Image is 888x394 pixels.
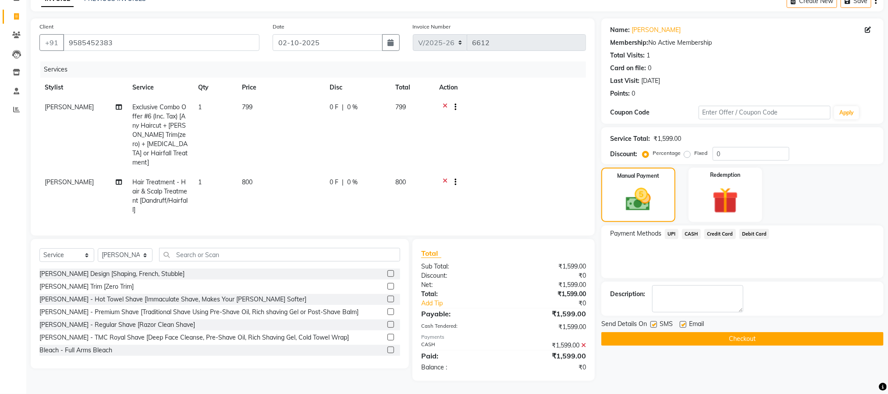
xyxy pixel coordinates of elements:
[45,103,94,111] span: [PERSON_NAME]
[704,184,746,217] img: _gift.svg
[415,351,504,361] div: Paid:
[689,319,704,330] span: Email
[710,171,740,179] label: Redemption
[739,229,770,239] span: Debit Card
[132,103,188,166] span: Exclusive Combo Offer #6 (Inc. Tax) [Any Haircut + [PERSON_NAME] Trim(zero) + [MEDICAL_DATA] or H...
[198,178,202,186] span: 1
[504,280,593,290] div: ₹1,599.00
[610,76,639,86] div: Last Visit:
[242,178,252,186] span: 800
[39,23,53,31] label: Client
[610,38,875,47] div: No Active Membership
[342,103,344,112] span: |
[237,78,324,97] th: Price
[39,308,359,317] div: [PERSON_NAME] - Premium Shave [Traditional Shave Using Pre-Shave Oil, Rich shaving Gel or Post-Sh...
[834,106,859,119] button: Apply
[653,149,681,157] label: Percentage
[39,34,64,51] button: +91
[504,290,593,299] div: ₹1,599.00
[415,299,519,308] a: Add Tip
[347,103,358,112] span: 0 %
[504,363,593,372] div: ₹0
[39,346,112,355] div: Bleach - Full Arms Bleach
[646,51,650,60] div: 1
[610,229,661,238] span: Payment Methods
[654,134,681,143] div: ₹1,599.00
[504,341,593,350] div: ₹1,599.00
[39,282,134,291] div: [PERSON_NAME] Trim [Zero Trim]
[682,229,701,239] span: CASH
[415,290,504,299] div: Total:
[390,78,434,97] th: Total
[421,333,586,341] div: Payments
[519,299,593,308] div: ₹0
[610,51,645,60] div: Total Visits:
[415,271,504,280] div: Discount:
[330,103,338,112] span: 0 F
[415,262,504,271] div: Sub Total:
[610,38,648,47] div: Membership:
[665,229,678,239] span: UPI
[39,295,306,304] div: [PERSON_NAME] - Hot Towel Shave [Immaculate Shave, Makes Your [PERSON_NAME] Softer]
[648,64,651,73] div: 0
[395,178,406,186] span: 800
[601,332,884,346] button: Checkout
[610,64,646,73] div: Card on file:
[40,61,593,78] div: Services
[198,103,202,111] span: 1
[618,172,660,180] label: Manual Payment
[421,249,441,258] span: Total
[273,23,284,31] label: Date
[504,262,593,271] div: ₹1,599.00
[159,248,400,261] input: Search or Scan
[132,178,188,214] span: Hair Treatment - Hair & Scalp Treatment [Dandruff/Hairfall]
[610,290,645,299] div: Description:
[504,271,593,280] div: ₹0
[415,322,504,332] div: Cash Tendered:
[504,351,593,361] div: ₹1,599.00
[415,280,504,290] div: Net:
[415,363,504,372] div: Balance :
[63,34,259,51] input: Search by Name/Mobile/Email/Code
[610,25,630,35] div: Name:
[694,149,707,157] label: Fixed
[342,178,344,187] span: |
[601,319,647,330] span: Send Details On
[618,185,659,214] img: _cash.svg
[413,23,451,31] label: Invoice Number
[610,134,650,143] div: Service Total:
[127,78,193,97] th: Service
[39,320,195,330] div: [PERSON_NAME] - Regular Shave [Razor Clean Shave]
[415,341,504,350] div: CASH
[610,108,698,117] div: Coupon Code
[45,178,94,186] span: [PERSON_NAME]
[632,89,635,98] div: 0
[632,25,681,35] a: [PERSON_NAME]
[641,76,660,86] div: [DATE]
[39,78,127,97] th: Stylist
[434,78,586,97] th: Action
[504,308,593,319] div: ₹1,599.00
[660,319,673,330] span: SMS
[193,78,237,97] th: Qty
[610,150,637,159] div: Discount:
[610,89,630,98] div: Points:
[504,322,593,332] div: ₹1,599.00
[415,308,504,319] div: Payable:
[395,103,406,111] span: 799
[39,269,185,279] div: [PERSON_NAME] Design [Shaping, French, Stubble]
[324,78,390,97] th: Disc
[347,178,358,187] span: 0 %
[330,178,338,187] span: 0 F
[242,103,252,111] span: 799
[39,333,349,342] div: [PERSON_NAME] - TMC Royal Shave [Deep Face Cleanse, Pre-Shave Oil, Rich Shaving Gel, Cold Towel W...
[699,106,831,119] input: Enter Offer / Coupon Code
[704,229,736,239] span: Credit Card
